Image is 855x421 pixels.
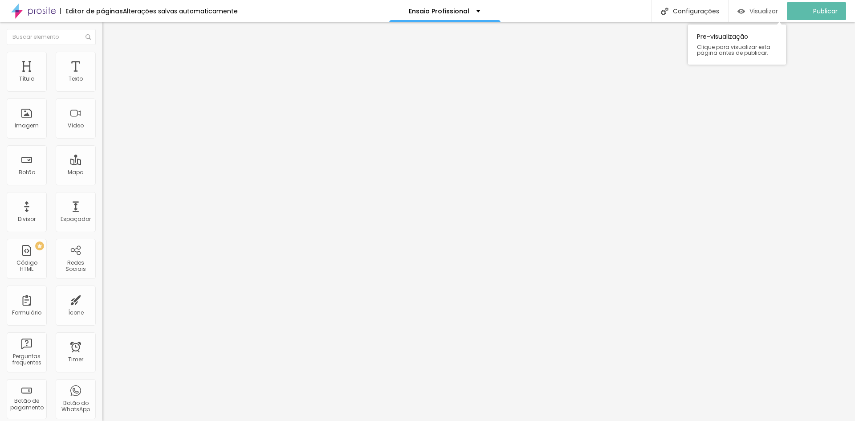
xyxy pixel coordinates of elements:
[60,8,123,14] div: Editor de páginas
[737,8,745,15] img: view-1.svg
[9,398,44,411] div: Botão de pagamento
[9,260,44,273] div: Código HTML
[61,216,91,222] div: Espaçador
[69,76,83,82] div: Texto
[749,8,778,15] span: Visualizar
[697,44,777,56] span: Clique para visualizar esta página antes de publicar.
[102,22,855,421] iframe: Editor
[68,123,84,129] div: Vídeo
[688,25,786,65] div: Pre-visualização
[58,400,93,413] div: Botão do WhatsApp
[19,76,34,82] div: Título
[123,8,238,14] div: Alterações salvas automaticamente
[15,123,39,129] div: Imagem
[58,260,93,273] div: Redes Sociais
[18,216,36,222] div: Divisor
[409,8,469,14] p: Ensaio Profissional
[68,310,84,316] div: Ícone
[19,169,35,176] div: Botão
[68,169,84,176] div: Mapa
[661,8,668,15] img: Icone
[729,2,787,20] button: Visualizar
[9,353,44,366] div: Perguntas frequentes
[12,310,41,316] div: Formulário
[7,29,96,45] input: Buscar elemento
[68,356,83,363] div: Timer
[787,2,846,20] button: Publicar
[85,34,91,40] img: Icone
[813,8,838,15] span: Publicar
